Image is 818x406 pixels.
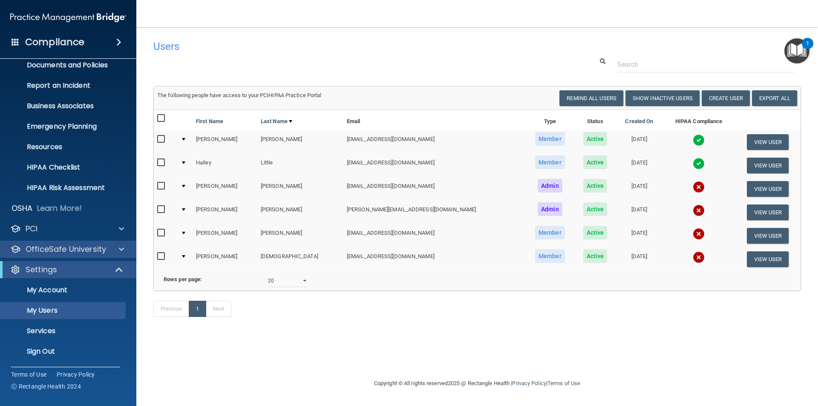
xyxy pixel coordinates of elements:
[6,184,122,192] p: HIPAA Risk Assessment
[535,132,565,146] span: Member
[616,248,662,271] td: [DATE]
[747,134,789,150] button: View User
[11,382,81,391] span: Ⓒ Rectangle Health 2024
[538,202,562,216] span: Admin
[10,224,124,234] a: PCI
[6,347,122,356] p: Sign Out
[193,154,257,177] td: Hailey
[583,249,608,263] span: Active
[193,248,257,271] td: [PERSON_NAME]
[583,226,608,239] span: Active
[583,179,608,193] span: Active
[6,163,122,172] p: HIPAA Checklist
[616,130,662,154] td: [DATE]
[257,248,343,271] td: [DEMOGRAPHIC_DATA]
[153,41,526,52] h4: Users
[583,202,608,216] span: Active
[6,81,122,90] p: Report an Incident
[37,203,82,213] p: Learn More!
[747,204,789,220] button: View User
[26,244,106,254] p: OfficeSafe University
[693,181,705,193] img: cross.ca9f0e7f.svg
[616,224,662,248] td: [DATE]
[26,224,37,234] p: PCI
[535,249,565,263] span: Member
[257,224,343,248] td: [PERSON_NAME]
[662,110,735,130] th: HIPAA Compliance
[10,265,124,275] a: Settings
[6,61,122,69] p: Documents and Policies
[616,177,662,201] td: [DATE]
[343,110,526,130] th: Email
[6,286,122,294] p: My Account
[693,251,705,263] img: cross.ca9f0e7f.svg
[6,122,122,131] p: Emergency Planning
[616,154,662,177] td: [DATE]
[10,9,126,26] img: PMB logo
[616,201,662,224] td: [DATE]
[6,102,122,110] p: Business Associates
[747,228,789,244] button: View User
[26,265,57,275] p: Settings
[193,177,257,201] td: [PERSON_NAME]
[583,132,608,146] span: Active
[343,201,526,224] td: [PERSON_NAME][EMAIL_ADDRESS][DOMAIN_NAME]
[747,158,789,173] button: View User
[512,380,546,386] a: Privacy Policy
[193,224,257,248] td: [PERSON_NAME]
[257,201,343,224] td: [PERSON_NAME]
[702,90,750,106] button: Create User
[343,224,526,248] td: [EMAIL_ADDRESS][DOMAIN_NAME]
[617,57,795,72] input: Search
[57,370,95,379] a: Privacy Policy
[12,203,33,213] p: OSHA
[547,380,580,386] a: Terms of Use
[322,370,633,397] div: Copyright © All rights reserved 2025 @ Rectangle Health | |
[747,181,789,197] button: View User
[583,155,608,169] span: Active
[526,110,575,130] th: Type
[747,251,789,267] button: View User
[559,90,623,106] button: Remind All Users
[6,143,122,151] p: Resources
[784,38,809,63] button: Open Resource Center, 1 new notification
[261,116,292,127] a: Last Name
[574,110,616,130] th: Status
[343,177,526,201] td: [EMAIL_ADDRESS][DOMAIN_NAME]
[206,301,231,317] a: Next
[257,130,343,154] td: [PERSON_NAME]
[257,154,343,177] td: Little
[806,43,809,55] div: 1
[153,301,189,317] a: Previous
[625,116,653,127] a: Created On
[164,276,202,282] b: Rows per page:
[538,179,562,193] span: Admin
[693,158,705,170] img: tick.e7d51cea.svg
[257,177,343,201] td: [PERSON_NAME]
[752,90,797,106] a: Export All
[189,301,206,317] a: 1
[693,134,705,146] img: tick.e7d51cea.svg
[11,370,46,379] a: Terms of Use
[193,201,257,224] td: [PERSON_NAME]
[196,116,223,127] a: First Name
[157,92,322,98] span: The following people have access to your PCIHIPAA Practice Portal
[535,155,565,169] span: Member
[6,327,122,335] p: Services
[6,306,122,315] p: My Users
[25,36,84,48] h4: Compliance
[625,90,700,106] button: Show Inactive Users
[193,130,257,154] td: [PERSON_NAME]
[693,228,705,240] img: cross.ca9f0e7f.svg
[10,244,124,254] a: OfficeSafe University
[343,248,526,271] td: [EMAIL_ADDRESS][DOMAIN_NAME]
[535,226,565,239] span: Member
[343,130,526,154] td: [EMAIL_ADDRESS][DOMAIN_NAME]
[693,204,705,216] img: cross.ca9f0e7f.svg
[343,154,526,177] td: [EMAIL_ADDRESS][DOMAIN_NAME]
